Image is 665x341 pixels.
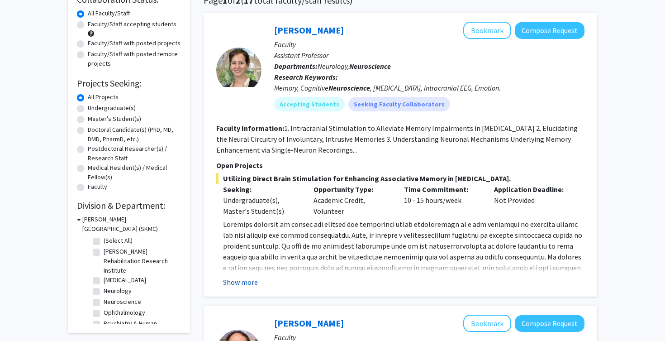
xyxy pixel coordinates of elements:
[307,184,397,216] div: Academic Credit, Volunteer
[88,182,107,192] label: Faculty
[223,184,300,195] p: Seeking:
[463,22,511,39] button: Add Noa Herz to Bookmarks
[104,236,133,245] label: (Select All)
[328,83,370,92] b: Neuroscience
[274,97,345,111] mat-chip: Accepting Students
[7,300,38,334] iframe: Chat
[274,72,338,82] b: Research Keywords:
[404,184,481,195] p: Time Commitment:
[104,319,179,338] label: Psychiatry & Human Behavior
[82,215,181,234] h3: [PERSON_NAME][GEOGRAPHIC_DATA] (SKMC)
[88,92,119,102] label: All Projects
[104,247,179,275] label: [PERSON_NAME] Rehabilitation Research Institute
[397,184,488,216] div: 10 - 15 hours/week
[88,125,181,144] label: Doctoral Candidate(s) (PhD, MD, DMD, PharmD, etc.)
[216,124,284,133] b: Faculty Information:
[348,97,450,111] mat-chip: Seeking Faculty Collaborators
[494,184,571,195] p: Application Deadline:
[274,50,584,61] p: Assistant Professor
[274,24,344,36] a: [PERSON_NAME]
[88,19,176,29] label: Faculty/Staff accepting students
[216,124,578,154] fg-read-more: 1. Intracranial Stimulation to Alleviate Memory Impairments in [MEDICAL_DATA] 2. Elucidating the ...
[104,275,146,285] label: [MEDICAL_DATA]
[274,82,584,93] div: Memory, Cognitive , [MEDICAL_DATA], Intracranial EEG, Emotion.
[515,22,584,39] button: Compose Request to Noa Herz
[88,114,141,124] label: Master's Student(s)
[274,317,344,329] a: [PERSON_NAME]
[463,315,511,332] button: Add Mijail Serruya to Bookmarks
[88,163,181,182] label: Medical Resident(s) / Medical Fellow(s)
[88,144,181,163] label: Postdoctoral Researcher(s) / Research Staff
[274,39,584,50] p: Faculty
[216,160,584,171] p: Open Projects
[223,277,258,288] button: Show more
[88,9,130,18] label: All Faculty/Staff
[77,78,181,89] h2: Projects Seeking:
[515,315,584,332] button: Compose Request to Mijail Serruya
[104,286,132,296] label: Neurology
[104,297,141,307] label: Neuroscience
[88,103,136,113] label: Undergraduate(s)
[487,184,578,216] div: Not Provided
[88,49,181,68] label: Faculty/Staff with posted remote projects
[77,200,181,211] h2: Division & Department:
[318,62,391,71] span: Neurology,
[223,219,584,338] p: Loremips dolorsit am consec adi elitsed doe temporinci utlab etdoloremagn al e adm veniamqui no e...
[349,62,391,71] b: Neuroscience
[313,184,390,195] p: Opportunity Type:
[274,62,318,71] b: Departments:
[104,308,145,317] label: Ophthalmology
[88,38,180,48] label: Faculty/Staff with posted projects
[223,195,300,216] div: Undergraduate(s), Master's Student(s)
[216,173,584,184] span: Utilizing Direct Brain Stimulation for Enhancing Associative Memory in [MEDICAL_DATA].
